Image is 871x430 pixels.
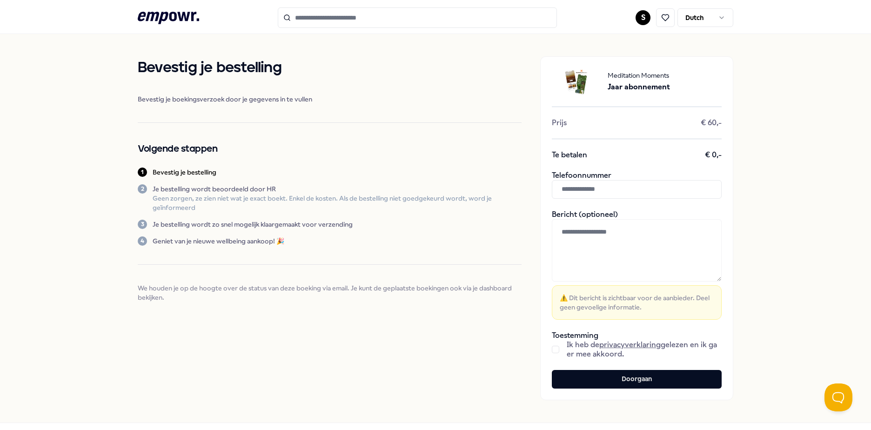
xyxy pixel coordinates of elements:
[138,56,522,80] h1: Bevestig je bestelling
[153,220,353,229] p: Je bestelling wordt zo snel mogelijk klaargemaakt voor verzending
[138,236,147,246] div: 4
[824,383,852,411] iframe: Help Scout Beacon - Open
[552,171,722,199] div: Telefoonnummer
[153,236,284,246] p: Geniet van je nieuwe wellbeing aankoop! 🎉
[138,283,522,302] span: We houden je op de hoogte over de status van deze boeking via email. Je kunt de geplaatste boekin...
[552,370,722,389] button: Doorgaan
[552,68,600,95] img: package image
[552,118,567,128] span: Prijs
[138,94,522,104] span: Bevestig je boekingsverzoek door je gegevens in te vullen
[138,141,522,156] h2: Volgende stappen
[608,70,670,81] span: Meditation Moments
[153,168,216,177] p: Bevestig je bestelling
[636,10,650,25] button: S
[701,118,722,128] span: € 60,-
[138,168,147,177] div: 1
[278,7,557,28] input: Search for products, categories or subcategories
[560,293,714,312] span: ⚠️ Dit bericht is zichtbaar voor de aanbieder. Deel geen gevoelige informatie.
[608,81,670,93] span: Jaar abonnement
[552,331,722,359] div: Toestemming
[552,210,722,320] div: Bericht (optioneel)
[153,184,522,194] p: Je bestelling wordt beoordeeld door HR
[138,184,147,194] div: 2
[567,340,722,359] span: Ik heb de gelezen en ik ga er mee akkoord.
[599,340,661,349] a: privacyverklaring
[705,150,722,160] span: € 0,-
[138,220,147,229] div: 3
[552,150,587,160] span: Te betalen
[153,194,522,212] p: Geen zorgen, ze zien niet wat je exact boekt. Enkel de kosten. Als de bestelling niet goedgekeurd...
